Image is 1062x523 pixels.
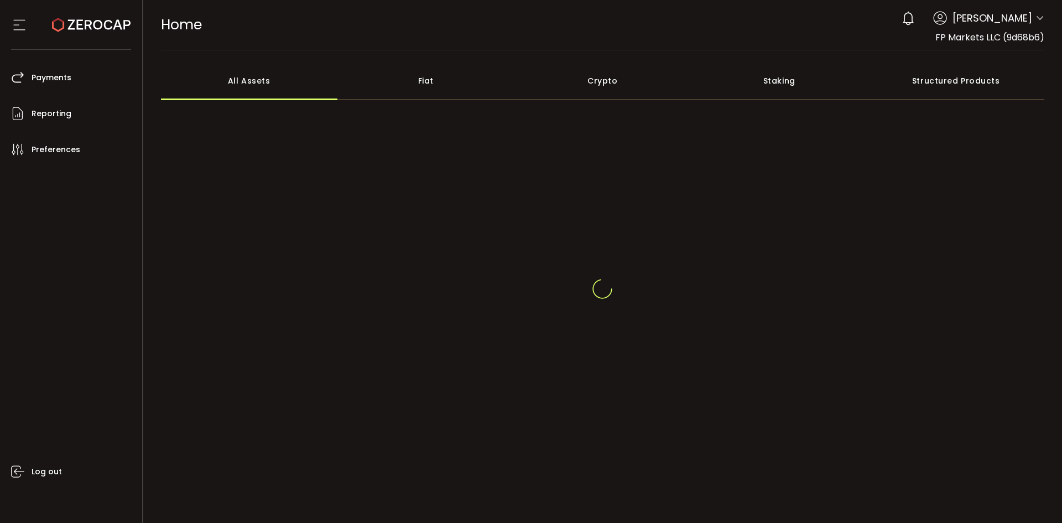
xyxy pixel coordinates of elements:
[32,70,71,86] span: Payments
[161,61,338,100] div: All Assets
[952,11,1032,25] span: [PERSON_NAME]
[161,15,202,34] span: Home
[691,61,868,100] div: Staking
[32,106,71,122] span: Reporting
[935,31,1044,44] span: FP Markets LLC (9d68b6)
[337,61,514,100] div: Fiat
[514,61,691,100] div: Crypto
[32,142,80,158] span: Preferences
[32,464,62,480] span: Log out
[868,61,1045,100] div: Structured Products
